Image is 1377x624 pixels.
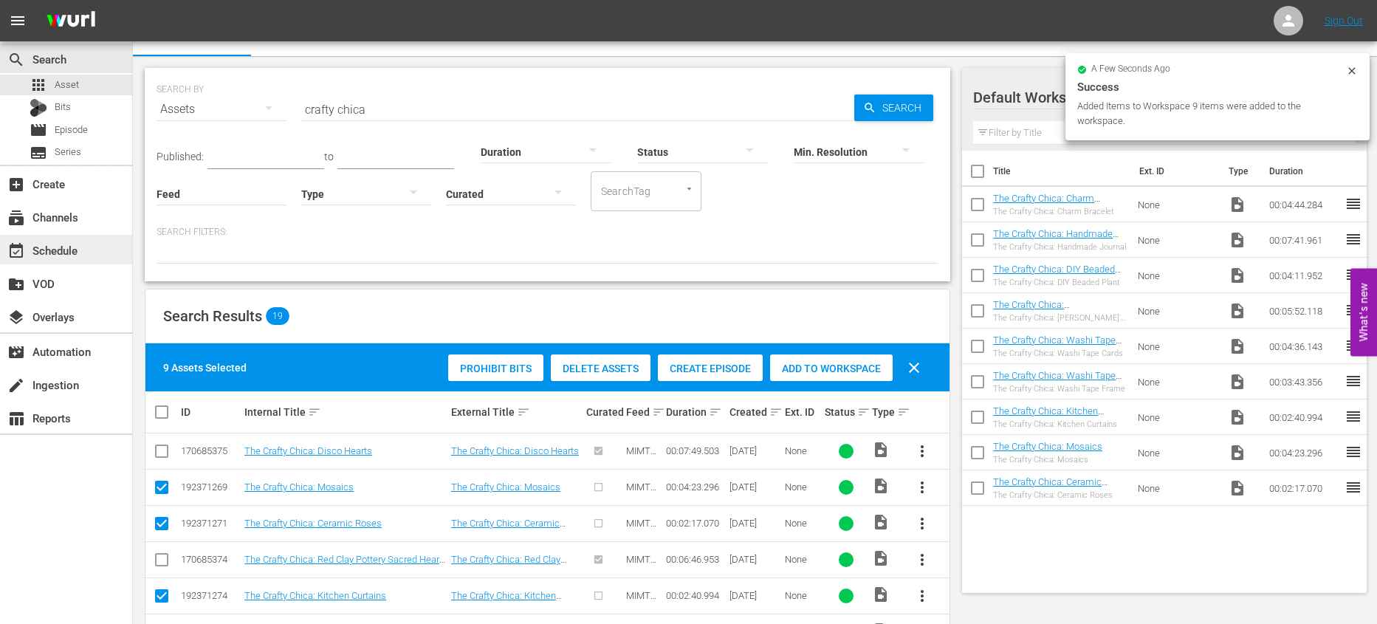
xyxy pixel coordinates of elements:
[244,590,386,601] a: The Crafty Chica: Kitchen Curtains
[993,476,1108,498] a: The Crafty Chica: Ceramic Roses
[626,445,656,467] span: MIMTV Castify
[244,554,445,576] a: The Crafty Chica: Red Clay Pottery Sacred Heart Barro Rojo
[7,309,25,326] span: Overlays
[729,554,780,565] div: [DATE]
[324,151,334,162] span: to
[913,442,931,460] span: more_vert
[7,242,25,260] span: Schedule
[785,554,820,565] div: None
[658,354,763,381] button: Create Episode
[872,586,890,603] span: Video
[993,264,1121,286] a: The Crafty Chica: DIY Beaded Plant
[55,145,81,160] span: Series
[9,12,27,30] span: menu
[1132,187,1223,222] td: None
[163,360,247,375] div: 9 Assets Selected
[55,78,79,92] span: Asset
[157,89,286,130] div: Assets
[1345,301,1362,319] span: reorder
[1132,222,1223,258] td: None
[769,405,783,419] span: sort
[1229,231,1246,249] span: Video
[1132,364,1223,400] td: None
[626,403,662,421] div: Feed
[770,363,893,374] span: Add to Workspace
[993,370,1122,392] a: The Crafty Chica: Washi Tape Frame
[448,354,543,381] button: Prohibit Bits
[551,354,650,381] button: Delete Assets
[1263,329,1345,364] td: 00:04:36.143
[993,455,1102,464] div: The Crafty Chica: Mosaics
[1229,267,1246,284] span: Video
[872,441,890,459] span: Video
[666,481,725,493] div: 00:04:23.296
[1345,479,1362,496] span: reorder
[7,51,25,69] span: Search
[1229,302,1246,320] span: Video
[904,470,940,505] button: more_vert
[666,554,725,565] div: 00:06:46.953
[1263,435,1345,470] td: 00:04:23.296
[729,590,780,601] div: [DATE]
[993,490,1126,500] div: The Crafty Chica: Ceramic Roses
[1263,187,1345,222] td: 00:04:44.284
[993,384,1126,394] div: The Crafty Chica: Washi Tape Frame
[666,445,725,456] div: 00:07:49.503
[517,405,530,419] span: sort
[1077,99,1342,128] div: Added Items to Workspace 9 items were added to the workspace.
[266,307,289,325] span: 19
[586,406,622,418] div: Curated
[30,121,47,139] span: Episode
[626,481,656,504] span: MIMTV Castify
[993,193,1100,215] a: The Crafty Chica: Charm Bracelet
[1263,364,1345,400] td: 00:03:43.356
[913,551,931,569] span: more_vert
[181,445,240,456] div: 170685375
[1132,329,1223,364] td: None
[658,363,763,374] span: Create Episode
[7,209,25,227] span: Channels
[7,343,25,361] span: Automation
[993,419,1126,429] div: The Crafty Chica: Kitchen Curtains
[1229,373,1246,391] span: Video
[244,518,382,529] a: The Crafty Chica: Ceramic Roses
[709,405,722,419] span: sort
[993,441,1102,452] a: The Crafty Chica: Mosaics
[913,587,931,605] span: more_vert
[7,176,25,193] span: Create
[1229,444,1246,462] span: Video
[30,99,47,117] div: Bits
[308,405,321,419] span: sort
[1345,408,1362,425] span: reorder
[913,515,931,532] span: more_vert
[904,542,940,577] button: more_vert
[785,518,820,529] div: None
[181,481,240,493] div: 192371269
[551,363,650,374] span: Delete Assets
[451,445,579,456] a: The Crafty Chica: Disco Hearts
[913,479,931,496] span: more_vert
[1350,268,1377,356] button: Open Feedback Widget
[872,403,899,421] div: Type
[729,403,780,421] div: Created
[1345,230,1362,248] span: reorder
[666,403,725,421] div: Duration
[876,95,933,121] span: Search
[451,403,582,421] div: External Title
[973,77,1340,118] div: Default Workspace
[1229,337,1246,355] span: Video
[729,481,780,493] div: [DATE]
[626,554,656,576] span: MIMTV Castify
[666,590,725,601] div: 00:02:40.994
[896,350,932,385] button: clear
[993,335,1122,357] a: The Crafty Chica: Washi Tape Cards
[626,590,656,612] span: MIMTV Castify
[993,299,1097,321] a: The Crafty Chica: [PERSON_NAME]'s Dress
[451,590,562,612] a: The Crafty Chica: Kitchen Curtains
[1325,15,1363,27] a: Sign Out
[1132,293,1223,329] td: None
[904,506,940,541] button: more_vert
[451,554,566,587] a: The Crafty Chica: Red Clay Pottery Sacred Heart Barro Rojo
[55,100,71,114] span: Bits
[993,405,1104,428] a: The Crafty Chica: Kitchen Curtains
